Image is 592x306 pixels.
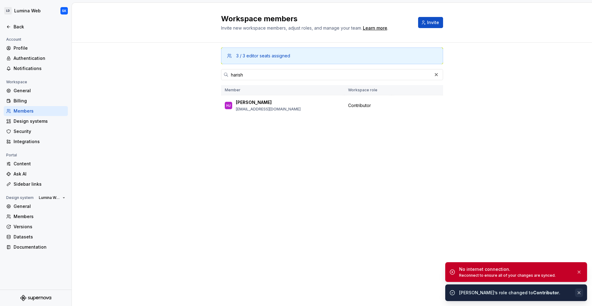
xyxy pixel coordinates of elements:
div: Lumina Web [14,8,41,14]
p: [EMAIL_ADDRESS][DOMAIN_NAME] [236,107,301,112]
a: General [4,201,68,211]
span: Contributor [348,102,371,109]
h2: Workspace members [221,14,411,24]
input: Search in workspace members... [228,69,432,80]
div: LD [4,7,12,14]
a: Datasets [4,232,68,242]
div: Integrations [14,139,65,145]
a: Members [4,212,68,221]
div: Design systems [14,118,65,124]
div: Members [14,213,65,220]
a: Ask AI [4,169,68,179]
div: Billing [14,98,65,104]
a: Authentication [4,53,68,63]
a: General [4,86,68,96]
div: Members [14,108,65,114]
a: Learn more [363,25,387,31]
b: Contributor [533,290,559,295]
div: General [14,203,65,209]
button: LDLumina WebSK [1,4,70,18]
a: Billing [4,96,68,106]
a: Members [4,106,68,116]
p: [PERSON_NAME] [236,99,272,105]
a: Versions [4,222,68,232]
a: Security [4,126,68,136]
div: Authentication [14,55,65,61]
div: Reconnect to ensure all of your changes are synced. [459,273,571,278]
div: Design system [4,194,36,201]
div: Back [14,24,65,30]
a: Profile [4,43,68,53]
div: Sidebar links [14,181,65,187]
a: Documentation [4,242,68,252]
div: Notifications [14,65,65,72]
div: No internet connection. [459,266,571,272]
a: Sidebar links [4,179,68,189]
div: SK [62,8,66,13]
div: Ask AI [14,171,65,177]
a: Content [4,159,68,169]
svg: Supernova Logo [20,295,51,301]
a: Notifications [4,64,68,73]
div: Content [14,161,65,167]
div: Versions [14,224,65,230]
div: Account [4,36,24,43]
div: HJ [226,102,231,109]
span: Invite new workspace members, adjust roles, and manage your team. [221,25,362,31]
div: 3 / 3 editor seats assigned [236,53,290,59]
div: Profile [14,45,65,51]
div: [PERSON_NAME]’s role changed to . [459,290,571,296]
div: Portal [4,151,19,159]
div: Datasets [14,234,65,240]
div: Security [14,128,65,134]
div: General [14,88,65,94]
span: Invite [427,19,439,26]
a: Integrations [4,137,68,147]
button: Invite [418,17,443,28]
div: Documentation [14,244,65,250]
th: Workspace role [344,85,392,95]
th: Member [221,85,344,95]
a: Back [4,22,68,32]
a: Design systems [4,116,68,126]
span: . [362,26,388,31]
div: Workspace [4,78,30,86]
span: Lumina Web [39,195,60,200]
